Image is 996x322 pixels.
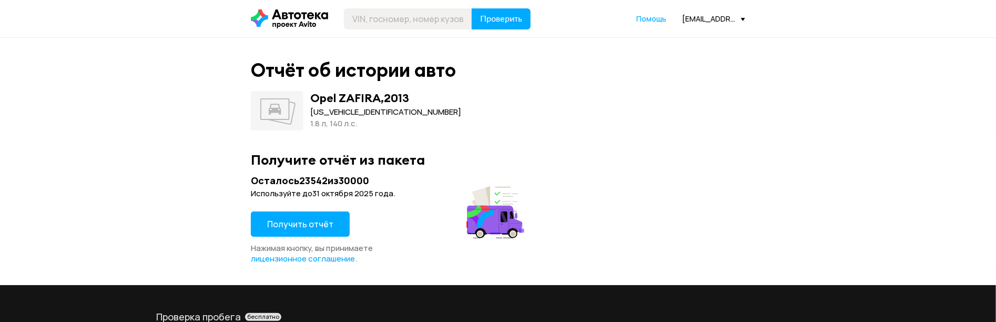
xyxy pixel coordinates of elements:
div: 1.8 л, 140 л.c. [310,118,461,129]
input: VIN, госномер, номер кузова [344,8,472,29]
div: Opel ZAFIRA , 2013 [310,91,409,105]
span: Получить отчёт [267,218,333,230]
span: бесплатно [247,313,279,320]
div: Используйте до 31 октября 2025 года . [251,188,527,199]
span: Проверить [480,15,522,23]
a: Помощь [636,14,666,24]
a: лицензионное соглашение [251,254,355,264]
div: Получите отчёт из пакета [251,152,745,168]
span: Нажимая кнопку, вы принимаете . [251,243,373,264]
div: Осталось 23542 из 30000 [251,174,527,187]
div: [US_VEHICLE_IDENTIFICATION_NUMBER] [310,106,461,118]
div: Отчёт об истории авто [251,59,456,82]
button: Проверить [472,8,531,29]
button: Получить отчёт [251,212,350,237]
div: [EMAIL_ADDRESS][DOMAIN_NAME] [682,14,745,24]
